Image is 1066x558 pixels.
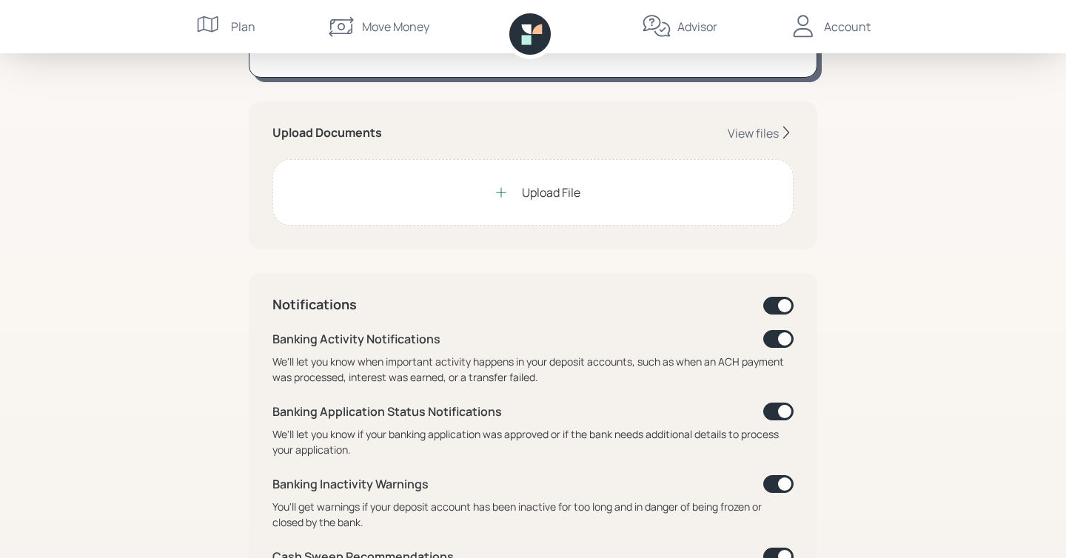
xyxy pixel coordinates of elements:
[272,403,502,420] div: Banking Application Status Notifications
[677,18,717,36] div: Advisor
[272,426,794,457] div: We'll let you know if your banking application was approved or if the bank needs additional detai...
[272,354,794,385] div: We'll let you know when important activity happens in your deposit accounts, such as when an ACH ...
[824,18,871,36] div: Account
[272,499,794,530] div: You'll get warnings if your deposit account has been inactive for too long and in danger of being...
[522,184,580,201] div: Upload File
[272,126,382,140] h5: Upload Documents
[231,18,255,36] div: Plan
[362,18,429,36] div: Move Money
[272,297,357,313] h4: Notifications
[272,330,440,348] div: Banking Activity Notifications
[272,475,429,493] div: Banking Inactivity Warnings
[728,125,779,141] div: View files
